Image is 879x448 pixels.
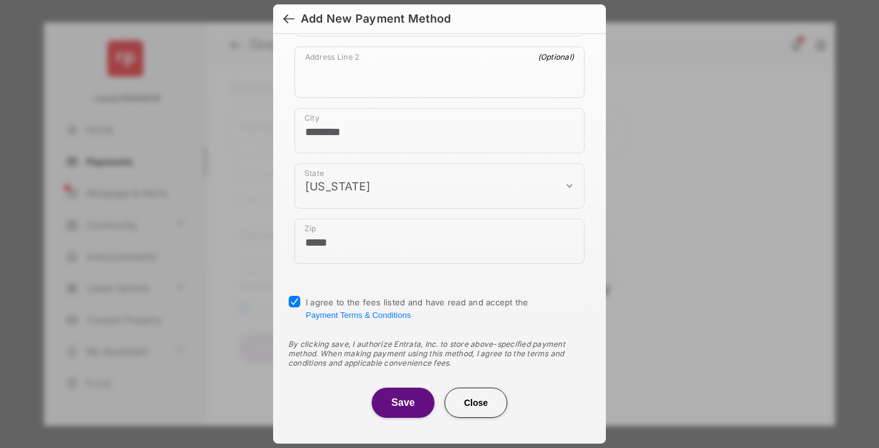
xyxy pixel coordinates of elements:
div: By clicking save, I authorize Entrata, Inc. to store above-specified payment method. When making ... [288,339,591,368]
div: payment_method_screening[postal_addresses][administrativeArea] [294,163,585,209]
button: Close [445,388,507,418]
div: payment_method_screening[postal_addresses][postalCode] [294,219,585,264]
span: I agree to the fees listed and have read and accept the [306,297,529,320]
button: Save [372,388,434,418]
div: payment_method_screening[postal_addresses][addressLine2] [294,46,585,98]
div: payment_method_screening[postal_addresses][locality] [294,108,585,153]
div: Add New Payment Method [301,12,451,26]
button: I agree to the fees listed and have read and accept the [306,310,411,320]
